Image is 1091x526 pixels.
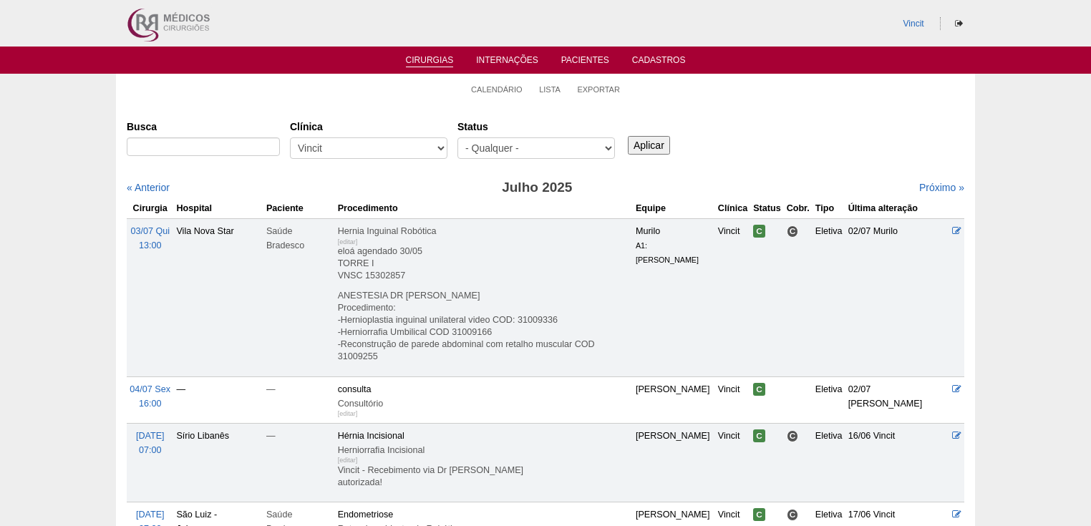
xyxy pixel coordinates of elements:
[130,384,170,409] a: 04/07 Sex 16:00
[127,137,280,156] input: Digite os termos que você deseja procurar.
[136,431,165,455] a: [DATE] 07:00
[338,406,358,421] div: [editar]
[952,510,961,520] a: Editar
[628,136,670,155] input: Aplicar
[845,423,949,502] td: 16/06 Vincit
[787,225,799,238] span: Consultório
[139,240,162,250] span: 13:00
[845,218,949,376] td: 02/07 Murilo
[750,198,784,219] th: Status
[539,84,561,94] a: Lista
[813,423,845,502] td: Eletiva
[633,376,715,423] td: [PERSON_NAME]
[715,218,750,376] td: Vincit
[335,198,633,219] th: Procedimento
[715,198,750,219] th: Clínica
[139,399,162,409] span: 16:00
[290,120,447,134] label: Clínica
[457,120,615,134] label: Status
[715,423,750,502] td: Vincit
[338,464,630,489] p: Vincit - Recebimento via Dr [PERSON_NAME] autorizada!
[903,19,924,29] a: Vincit
[338,453,358,467] div: [editar]
[633,198,715,219] th: Equipe
[784,198,813,219] th: Cobr.
[787,509,799,521] span: Consultório
[173,198,263,219] th: Hospital
[753,383,765,396] span: Confirmada
[561,55,609,69] a: Pacientes
[266,382,332,396] div: —
[130,226,170,236] span: 03/07 Qui
[136,431,165,441] span: [DATE]
[173,218,263,376] td: Vila Nova Star
[127,198,173,219] th: Cirurgia
[636,241,699,264] small: A1: [PERSON_NAME]
[813,376,845,423] td: Eletiva
[813,218,845,376] td: Eletiva
[173,423,263,502] td: Sírio Libanês
[753,429,765,442] span: Confirmada
[139,445,162,455] span: 07:00
[845,198,949,219] th: Última alteração
[127,120,280,134] label: Busca
[632,55,686,69] a: Cadastros
[919,182,964,193] a: Próximo »
[335,376,633,423] td: consulta
[173,376,263,423] td: —
[476,55,538,69] a: Internações
[813,198,845,219] th: Tipo
[338,290,630,363] p: ANESTESIA DR [PERSON_NAME] Procedimento: -Hernioplastia inguinal unilateral video COD: 31009336 -...
[952,384,961,394] a: Editar
[787,430,799,442] span: Consultório
[130,226,170,250] a: 03/07 Qui 13:00
[715,376,750,423] td: Vincit
[127,182,170,193] a: « Anterior
[263,198,335,219] th: Paciente
[955,19,963,28] i: Sair
[633,423,715,502] td: [PERSON_NAME]
[338,443,630,457] div: Herniorrafia Incisional
[266,429,332,443] div: —
[471,84,523,94] a: Calendário
[266,224,332,253] div: Saúde Bradesco
[577,84,620,94] a: Exportar
[952,431,961,441] a: Editar
[338,235,358,249] div: [editar]
[338,396,630,411] div: Consultório
[845,376,949,423] td: 02/07 [PERSON_NAME]
[753,508,765,521] span: Confirmada
[338,245,630,282] p: eloá agendado 30/05 TORRE I VNSC 15302857
[130,384,170,394] span: 04/07 Sex
[328,177,747,198] h3: Julho 2025
[952,226,961,236] a: Editar
[335,423,633,502] td: Hérnia Incisional
[633,218,715,376] td: Murilo
[338,224,630,238] div: Hernia Inguinal Robótica
[136,510,165,520] span: [DATE]
[753,225,765,238] span: Confirmada
[406,55,454,67] a: Cirurgias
